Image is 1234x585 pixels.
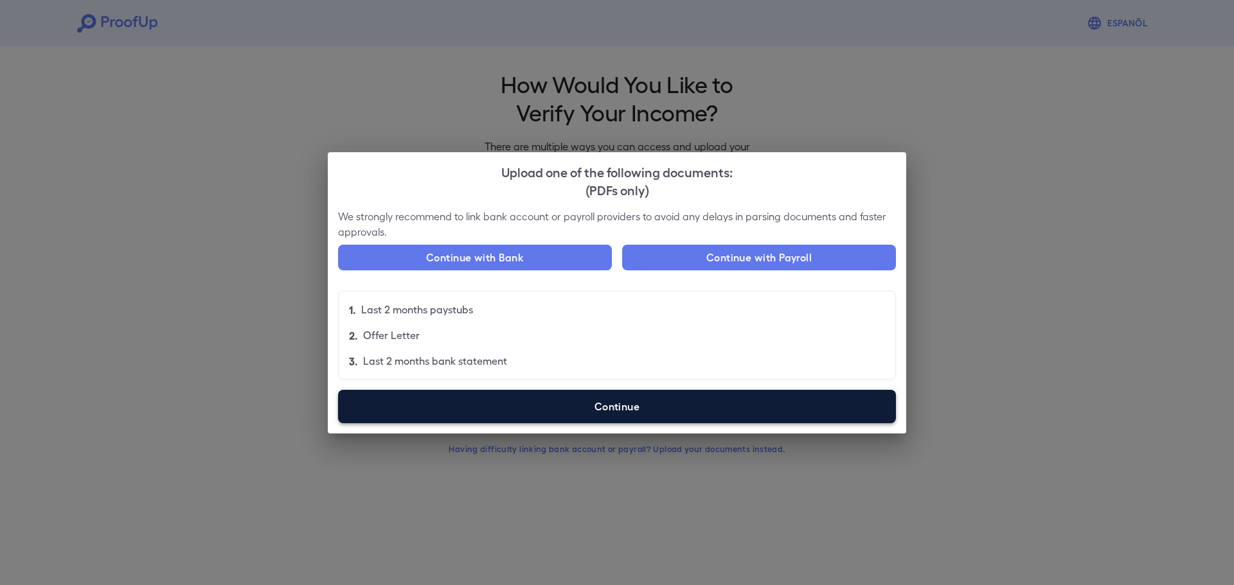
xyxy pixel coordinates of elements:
p: Last 2 months paystubs [361,302,473,317]
h2: Upload one of the following documents: [328,152,906,209]
button: Continue with Bank [338,245,612,270]
p: We strongly recommend to link bank account or payroll providers to avoid any delays in parsing do... [338,209,896,240]
p: 3. [349,353,358,369]
label: Continue [338,390,896,423]
div: (PDFs only) [338,180,896,198]
p: 2. [349,327,358,343]
p: 1. [349,302,356,317]
p: Last 2 months bank statement [363,353,507,369]
button: Continue with Payroll [622,245,896,270]
p: Offer Letter [363,327,420,343]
